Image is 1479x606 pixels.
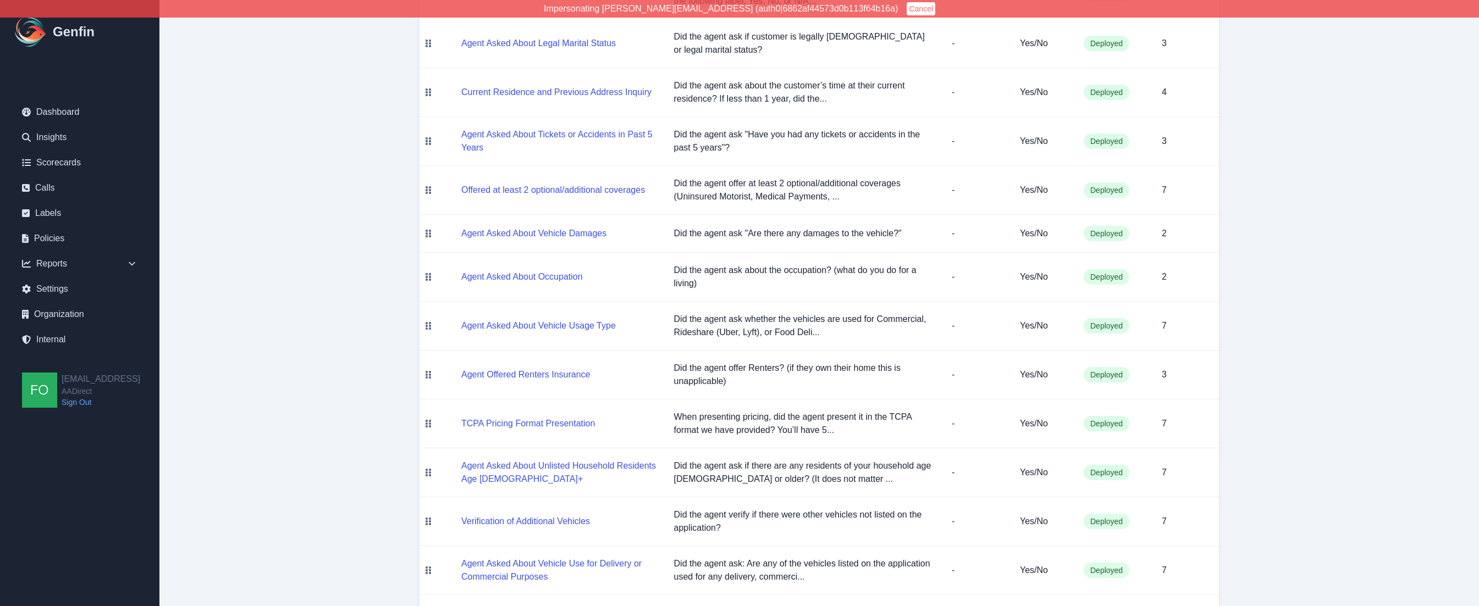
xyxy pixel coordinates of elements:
[1084,134,1129,149] span: Deployed
[952,466,1000,479] p: -
[13,14,48,49] img: Logo
[1020,86,1066,99] h5: Yes/No
[461,86,652,99] button: Current Residence and Previous Address Inquiry
[952,319,1000,332] p: -
[1084,465,1129,480] span: Deployed
[13,126,146,148] a: Insights
[461,319,616,332] button: Agent Asked About Vehicle Usage Type
[1020,227,1066,240] h5: Yes/No
[461,370,591,379] a: Agent Offered Renters Insurance
[13,101,146,123] a: Dashboard
[461,143,656,152] a: Agent Asked About Tickets or Accidents in Past 5 Years
[1084,85,1129,100] span: Deployed
[674,79,934,105] p: Did the agent ask about the customer’s time at their current residence? If less than 1 year, did ...
[461,185,645,194] a: Offered at least 2 optional/additional coverages
[22,373,57,408] img: founders@genfin.ai
[952,417,1000,430] p: -
[1084,226,1129,241] span: Deployed
[1084,416,1129,431] span: Deployed
[674,128,934,154] p: Did the agent ask "Have you had any tickets or accidents in the past 5 years"?
[461,87,652,97] a: Current Residence and Previous Address Inquiry
[1162,370,1167,379] span: 3
[674,227,934,240] p: Did the agent ask "Are there any damages to the vehicle?"
[674,177,934,203] p: Did the agent offer at least 2 optional/additional coverages (Uninsured Motorist, Medical Payment...
[952,270,1000,283] p: -
[461,37,616,50] button: Agent Asked About Legal Marital Status
[674,264,934,290] p: Did the agent ask about the occupation? (what do you do for a living)
[1162,516,1167,526] span: 7
[461,474,656,483] a: Agent Asked About Unlisted Household Residents Age [DEMOGRAPHIC_DATA]+
[13,202,146,224] a: Labels
[674,508,934,535] p: Did the agent verify if there were other vehicles not listed on the application?
[907,2,935,15] button: Cancel
[952,227,1000,240] p: -
[1162,229,1167,238] span: 2
[952,184,1000,197] p: -
[1162,272,1167,281] span: 2
[1162,565,1167,575] span: 7
[461,557,656,583] button: Agent Asked About Vehicle Use for Delivery or Commercial Purposes
[461,38,616,48] a: Agent Asked About Legal Marital Status
[461,184,645,197] button: Offered at least 2 optional/additional coverages
[1162,136,1167,146] span: 3
[53,23,95,41] h1: Genfin
[1084,514,1129,529] span: Deployed
[461,272,583,281] a: Agent Asked About Occupation
[952,564,1000,577] p: -
[13,227,146,249] a: Policies
[13,177,146,199] a: Calls
[1084,563,1129,578] span: Deployed
[674,459,934,486] p: Did the agent ask if there are any residents of your household age [DEMOGRAPHIC_DATA] or older? (...
[461,227,606,240] button: Agent Asked About Vehicle Damages
[1162,87,1167,97] span: 4
[13,152,146,174] a: Scorecards
[952,368,1000,381] p: -
[1020,184,1066,197] h5: Yes/No
[62,386,140,397] span: AADirect
[13,303,146,325] a: Organization
[13,329,146,351] a: Internal
[1162,419,1167,428] span: 7
[952,37,1000,50] p: -
[674,410,934,437] p: When presenting pricing, did the agent present it in the TCPA format we have provided? You’ll hav...
[1020,515,1066,528] h5: Yes/No
[1162,38,1167,48] span: 3
[952,515,1000,528] p: -
[461,417,595,430] button: TCPA Pricing Format Presentation
[461,229,606,238] a: Agent Asked About Vehicle Damages
[1162,468,1167,477] span: 7
[1084,36,1129,51] span: Deployed
[62,373,140,386] h2: [EMAIL_ADDRESS]
[674,557,934,583] p: Did the agent ask: Are any of the vehicles listed on the application used for any delivery, comme...
[461,459,656,486] button: Agent Asked About Unlisted Household Residents Age [DEMOGRAPHIC_DATA]+
[461,321,616,330] a: Agent Asked About Vehicle Usage Type
[1020,270,1066,283] h5: Yes/No
[1084,269,1129,285] span: Deployed
[952,135,1000,148] p: -
[674,30,934,57] p: Did the agent ask if customer is legally [DEMOGRAPHIC_DATA] or legal marital status?
[461,516,590,526] a: Verification of Additional Vehicles
[1084,367,1129,382] span: Deployed
[1020,466,1066,479] h5: Yes/No
[1020,37,1066,50] h5: Yes/No
[674,313,934,339] p: Did the agent ask whether the vehicles are used for Commercial, Rideshare (Uber, Lyft), or Food D...
[1084,318,1129,333] span: Deployed
[461,572,656,581] a: Agent Asked About Vehicle Use for Delivery or Commercial Purposes
[461,419,595,428] a: TCPA Pricing Format Presentation
[1020,319,1066,332] h5: Yes/No
[674,362,934,388] p: Did the agent offer Renters? (if they own their home this is unapplicable)
[13,253,146,275] div: Reports
[461,515,590,528] button: Verification of Additional Vehicles
[1084,182,1129,198] span: Deployed
[1020,564,1066,577] h5: Yes/No
[1020,417,1066,430] h5: Yes/No
[62,397,140,408] a: Sign Out
[13,278,146,300] a: Settings
[1162,185,1167,194] span: 7
[1162,321,1167,330] span: 7
[1020,368,1066,381] h5: Yes/No
[952,86,1000,99] p: -
[461,270,583,283] button: Agent Asked About Occupation
[461,128,656,154] button: Agent Asked About Tickets or Accidents in Past 5 Years
[1020,135,1066,148] h5: Yes/No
